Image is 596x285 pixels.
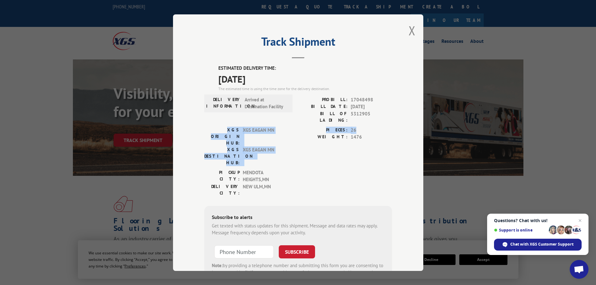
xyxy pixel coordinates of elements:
span: 17048498 [351,96,392,103]
label: DELIVERY INFORMATION: [206,96,242,110]
span: Questions? Chat with us! [494,218,582,223]
span: XGS EAGAN MN [243,126,285,146]
span: Arrived at Destination Facility [245,96,287,110]
label: XGS DESTINATION HUB: [204,146,240,166]
label: BILL OF LADING: [298,110,348,123]
span: 1476 [351,134,392,141]
button: Close modal [409,22,415,39]
div: Chat with XGS Customer Support [494,239,582,251]
div: by providing a telephone number and submitting this form you are consenting to be contacted by SM... [212,262,385,283]
div: Get texted with status updates for this shipment. Message and data rates may apply. Message frequ... [212,222,385,236]
label: BILL DATE: [298,103,348,110]
span: 5312905 [351,110,392,123]
span: NEW ULM , MN [243,183,285,196]
label: DELIVERY CITY: [204,183,240,196]
label: XGS ORIGIN HUB: [204,126,240,146]
div: The estimated time is using the time zone for the delivery destination. [218,86,392,91]
label: ESTIMATED DELIVERY TIME: [218,65,392,72]
span: Close chat [576,217,584,224]
div: Open chat [570,260,588,279]
span: Chat with XGS Customer Support [510,242,573,247]
strong: Note: [212,262,223,268]
span: [DATE] [351,103,392,110]
button: SUBSCRIBE [279,245,315,258]
label: PICKUP CITY: [204,169,240,183]
span: Support is online [494,228,547,232]
input: Phone Number [214,245,274,258]
label: WEIGHT: [298,134,348,141]
span: [DATE] [218,72,392,86]
label: PIECES: [298,126,348,134]
span: XGS EAGAN MN [243,146,285,166]
span: MENDOTA HEIGHTS , MN [243,169,285,183]
label: PROBILL: [298,96,348,103]
span: 26 [351,126,392,134]
h2: Track Shipment [204,37,392,49]
div: Subscribe to alerts [212,213,385,222]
